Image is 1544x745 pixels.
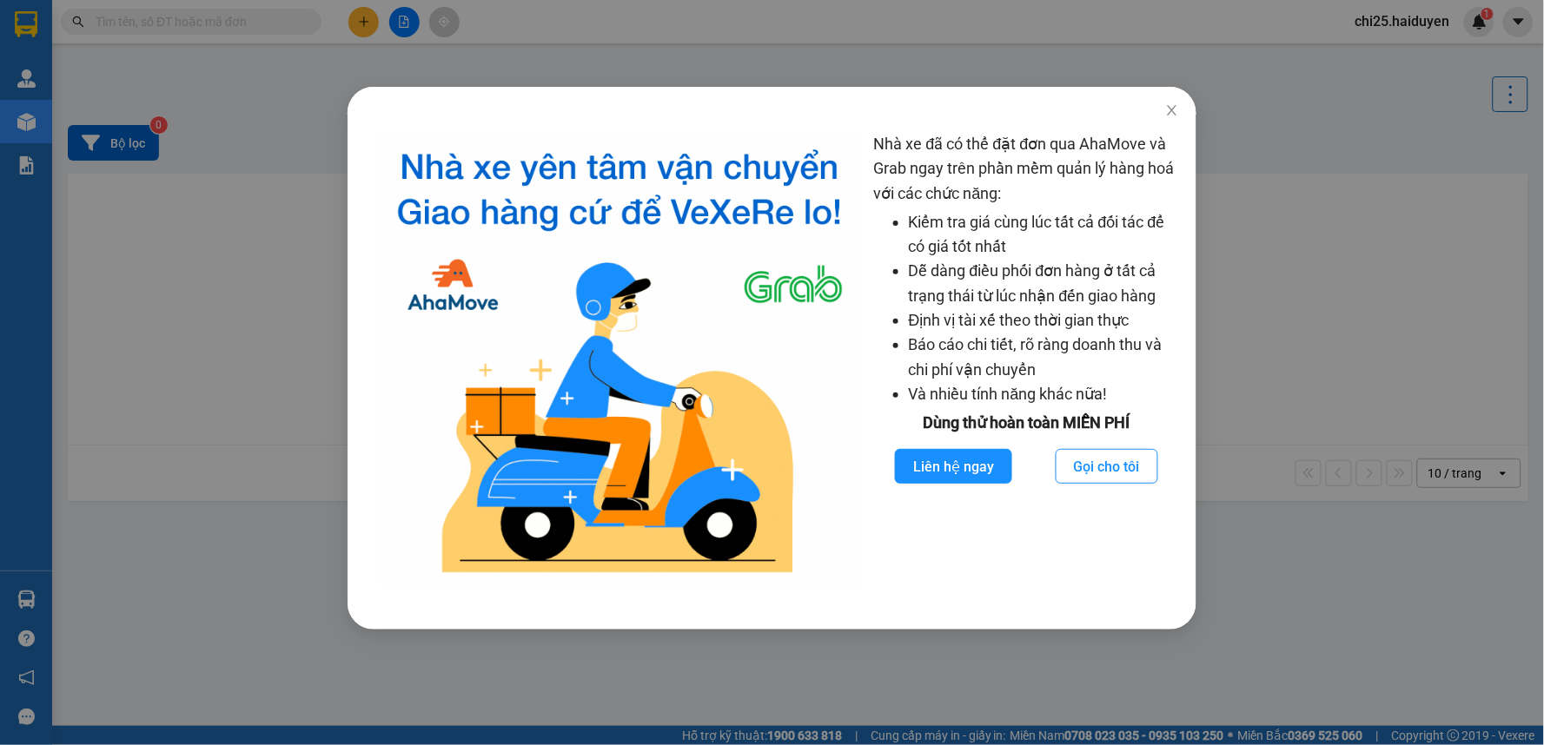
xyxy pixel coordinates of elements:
li: Và nhiều tính năng khác nữa! [909,382,1180,406]
li: Dễ dàng điều phối đơn hàng ở tất cả trạng thái từ lúc nhận đến giao hàng [909,259,1180,308]
li: Báo cáo chi tiết, rõ ràng doanh thu và chi phí vận chuyển [909,333,1180,382]
div: Nhà xe đã có thể đặt đơn qua AhaMove và Grab ngay trên phần mềm quản lý hàng hoá với các chức năng: [874,132,1180,586]
span: close [1165,103,1179,117]
span: Gọi cho tôi [1074,456,1140,478]
span: Liên hệ ngay [913,456,994,478]
div: Dùng thử hoàn toàn MIỄN PHÍ [874,411,1180,435]
button: Liên hệ ngay [895,449,1012,484]
img: logo [379,132,860,586]
li: Định vị tài xế theo thời gian thực [909,308,1180,333]
button: Gọi cho tôi [1056,449,1158,484]
li: Kiểm tra giá cùng lúc tất cả đối tác để có giá tốt nhất [909,210,1180,260]
button: Close [1148,87,1196,135]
